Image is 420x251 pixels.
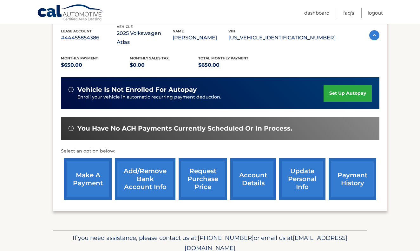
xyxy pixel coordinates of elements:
[61,61,130,70] p: $650.00
[64,158,112,200] a: make a payment
[77,125,292,132] span: You have no ACH payments currently scheduled or in process.
[228,29,235,33] span: vin
[230,158,276,200] a: account details
[173,33,228,42] p: [PERSON_NAME]
[130,56,169,60] span: Monthly sales Tax
[198,234,254,241] span: [PHONE_NUMBER]
[179,158,227,200] a: request purchase price
[279,158,325,200] a: update personal info
[77,86,197,94] span: vehicle is not enrolled for autopay
[61,147,379,155] p: Select an option below:
[117,24,133,29] span: vehicle
[173,29,184,33] span: name
[130,61,199,70] p: $0.00
[117,29,173,47] p: 2025 Volkswagen Atlas
[77,94,324,101] p: Enroll your vehicle in automatic recurring payment deduction.
[61,33,117,42] p: #44455854386
[368,8,383,18] a: Logout
[69,87,74,92] img: alert-white.svg
[69,126,74,131] img: alert-white.svg
[329,158,376,200] a: payment history
[369,30,379,40] img: accordion-active.svg
[115,158,175,200] a: Add/Remove bank account info
[228,33,336,42] p: [US_VEHICLE_IDENTIFICATION_NUMBER]
[61,56,98,60] span: Monthly Payment
[198,56,248,60] span: Total Monthly Payment
[37,4,104,23] a: Cal Automotive
[343,8,354,18] a: FAQ's
[198,61,267,70] p: $650.00
[324,85,372,102] a: set up autopay
[61,29,92,33] span: lease account
[304,8,330,18] a: Dashboard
